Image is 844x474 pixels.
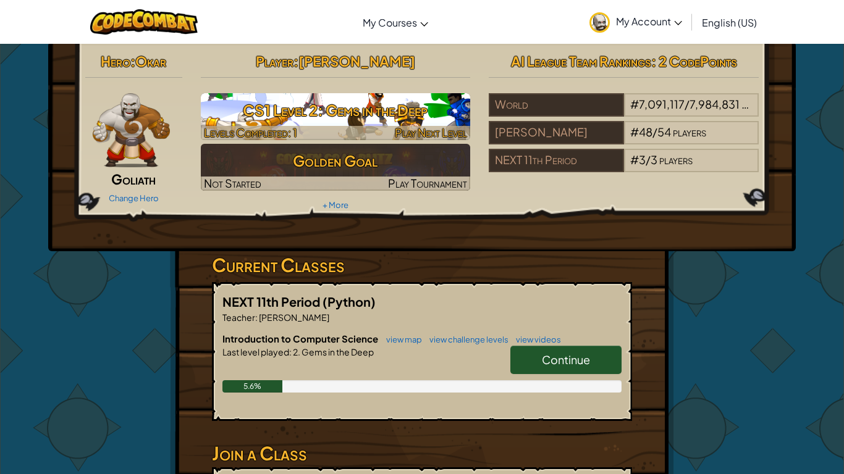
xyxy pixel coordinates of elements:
span: : [289,346,292,357]
span: 2. [292,346,300,357]
span: : 2 CodePoints [651,52,737,70]
span: : [293,52,298,70]
a: English (US) [696,6,763,39]
span: Continue [542,352,590,367]
span: [PERSON_NAME] [298,52,415,70]
span: Goliath [111,170,156,188]
a: World#7,091,117/7,984,831players [489,105,759,119]
a: My Account [583,2,688,41]
span: 7,091,117 [639,97,685,111]
h3: CS1 Level 2: Gems in the Deep [201,96,471,124]
span: 54 [657,125,671,139]
div: [PERSON_NAME] [489,121,623,144]
span: Play Tournament [388,176,467,190]
span: [PERSON_NAME] [258,312,329,323]
a: NEXT 11th Period#3/3players [489,160,759,175]
img: avatar [589,12,610,33]
div: World [489,93,623,117]
span: My Courses [363,16,417,29]
span: Last level played [222,346,289,357]
div: NEXT 11th Period [489,149,623,172]
a: view videos [510,335,561,344]
div: 5.6% [222,380,282,393]
img: Golden Goal [201,144,471,191]
span: # [630,152,639,167]
span: : [130,52,135,70]
span: # [630,97,639,111]
span: players [659,152,693,167]
span: Player [256,52,293,70]
span: Hero [101,52,130,70]
span: Teacher [222,312,255,323]
a: + More [323,200,348,210]
h3: Join a Class [212,439,632,467]
a: Play Next Level [201,93,471,140]
span: players [673,125,706,139]
span: Introduction to Computer Science [222,333,380,344]
span: / [652,125,657,139]
span: (Python) [323,294,376,309]
span: Levels Completed: 1 [204,125,297,139]
a: view map [380,335,422,344]
img: CS1 Level 2: Gems in the Deep [201,93,471,140]
h3: Current Classes [212,251,632,279]
img: CodeCombat logo [90,9,198,35]
span: Gems in the Deep [300,346,374,357]
span: 48 [639,125,652,139]
span: NEXT 11th Period [222,294,323,309]
span: / [685,97,690,111]
a: [PERSON_NAME]#48/54players [489,133,759,147]
a: My Courses [357,6,434,39]
span: # [630,125,639,139]
span: My Account [616,15,682,28]
span: Play Next Level [395,125,467,139]
span: 7,984,831 [690,97,740,111]
span: AI League Team Rankings [511,52,651,70]
span: 3 [651,152,657,167]
span: Not Started [204,176,261,190]
span: Okar [135,52,166,70]
img: goliath-pose.png [93,93,170,167]
a: Change Hero [109,193,159,203]
h3: Golden Goal [201,147,471,175]
span: English (US) [702,16,757,29]
span: : [255,312,258,323]
span: 3 [639,152,646,167]
a: view challenge levels [423,335,509,344]
a: Golden GoalNot StartedPlay Tournament [201,144,471,191]
span: / [646,152,651,167]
